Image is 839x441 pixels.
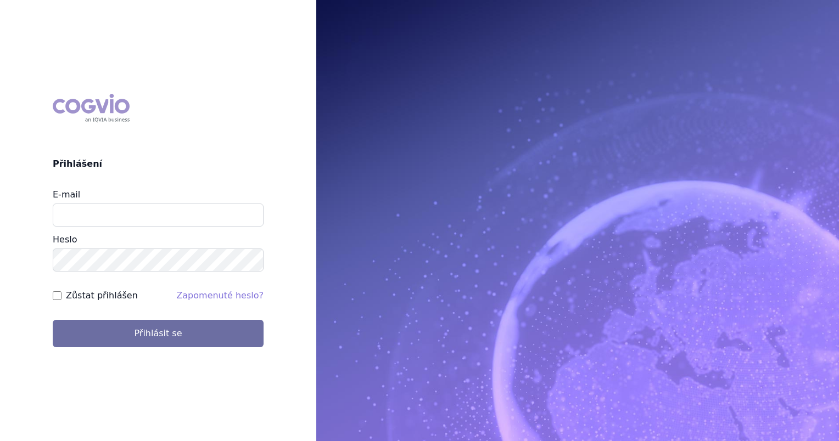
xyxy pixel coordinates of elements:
label: E-mail [53,189,80,200]
label: Heslo [53,234,77,245]
label: Zůstat přihlášen [66,289,138,302]
div: COGVIO [53,94,130,122]
button: Přihlásit se [53,320,264,347]
h2: Přihlášení [53,157,264,171]
a: Zapomenuté heslo? [176,290,264,301]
